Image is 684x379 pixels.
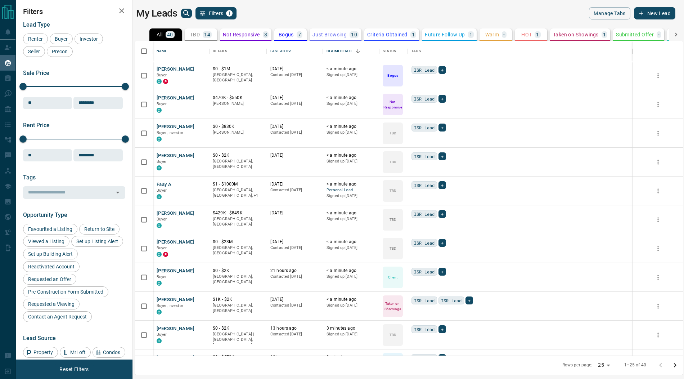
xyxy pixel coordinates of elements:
[438,268,446,276] div: +
[23,335,56,342] span: Lead Source
[153,41,209,61] div: Name
[204,32,210,37] p: 14
[327,210,375,216] p: < a minute ago
[390,217,396,222] p: TBD
[157,210,194,217] button: [PERSON_NAME]
[441,95,444,102] span: +
[327,296,375,303] p: < a minute ago
[23,311,92,322] div: Contact an Agent Request
[270,187,319,193] p: Contacted [DATE]
[438,239,446,247] div: +
[181,9,192,18] button: search button
[312,32,347,37] p: Just Browsing
[23,70,49,76] span: Sale Price
[327,152,375,159] p: < a minute ago
[270,331,319,337] p: Contacted [DATE]
[653,243,663,254] button: more
[441,182,444,189] span: +
[411,41,421,61] div: Tags
[157,130,183,135] span: Buyer, Investor
[195,7,237,19] button: Filters1
[327,325,375,331] p: 3 minutes ago
[23,224,77,235] div: Favourited a Listing
[653,128,663,139] button: more
[327,245,375,251] p: Signed up [DATE]
[23,347,58,358] div: Property
[270,66,319,72] p: [DATE]
[270,303,319,308] p: Contacted [DATE]
[26,226,75,232] span: Favourited a Listing
[414,239,435,246] span: ISR Lead
[26,301,77,307] span: Requested a Viewing
[327,193,375,199] p: Signed up [DATE]
[441,66,444,73] span: +
[26,276,74,282] span: Requested an Offer
[23,261,80,272] div: Reactivated Account
[23,211,67,218] span: Opportunity Type
[157,275,167,279] span: Buyer
[353,46,363,56] button: Sort
[465,296,473,304] div: +
[157,181,171,188] button: Faay A
[136,8,177,19] h1: My Leads
[653,301,663,312] button: more
[270,181,319,187] p: [DATE]
[93,347,125,358] div: Condos
[327,239,375,245] p: < a minute ago
[327,130,375,135] p: Signed up [DATE]
[425,32,465,37] p: Future Follow Up
[616,32,654,37] p: Submitted Offer
[327,159,375,164] p: Signed up [DATE]
[157,268,194,275] button: [PERSON_NAME]
[387,73,398,78] p: Bogus
[157,217,167,222] span: Buyer
[26,251,75,257] span: Set up Building Alert
[270,245,319,251] p: Contacted [DATE]
[379,41,408,61] div: Status
[438,210,446,218] div: +
[213,303,263,314] p: [GEOGRAPHIC_DATA], [GEOGRAPHIC_DATA]
[213,296,263,303] p: $1K - $2K
[213,159,263,170] p: [GEOGRAPHIC_DATA], [GEOGRAPHIC_DATA]
[441,153,444,160] span: +
[270,354,319,360] p: 19 hours ago
[157,296,194,303] button: [PERSON_NAME]
[157,73,167,77] span: Buyer
[327,216,375,222] p: Signed up [DATE]
[383,41,396,61] div: Status
[227,11,232,16] span: 1
[441,326,444,333] span: +
[26,49,42,54] span: Seller
[351,32,357,37] p: 10
[327,124,375,130] p: < a minute ago
[157,66,194,73] button: [PERSON_NAME]
[438,66,446,74] div: +
[26,314,89,320] span: Contact an Agent Request
[23,174,36,181] span: Tags
[562,362,593,368] p: Rows per page:
[267,41,323,61] div: Last Active
[653,99,663,110] button: more
[23,46,45,57] div: Seller
[47,46,73,57] div: Precon
[270,41,293,61] div: Last Active
[60,347,91,358] div: MrLoft
[438,181,446,189] div: +
[74,238,121,244] span: Set up Listing Alert
[327,66,375,72] p: < a minute ago
[653,70,663,81] button: more
[157,332,167,337] span: Buyer
[157,124,194,130] button: [PERSON_NAME]
[213,66,263,72] p: $0 - $1M
[658,32,660,37] p: -
[327,331,375,337] p: Signed up [DATE]
[553,32,599,37] p: Taken on Showings
[23,286,108,297] div: Pre-Construction Form Submitted
[438,124,446,131] div: +
[485,32,499,37] p: Warm
[82,226,117,232] span: Return to Site
[441,210,444,218] span: +
[213,72,263,83] p: [GEOGRAPHIC_DATA], [GEOGRAPHIC_DATA]
[49,49,70,54] span: Precon
[157,252,162,257] div: condos.ca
